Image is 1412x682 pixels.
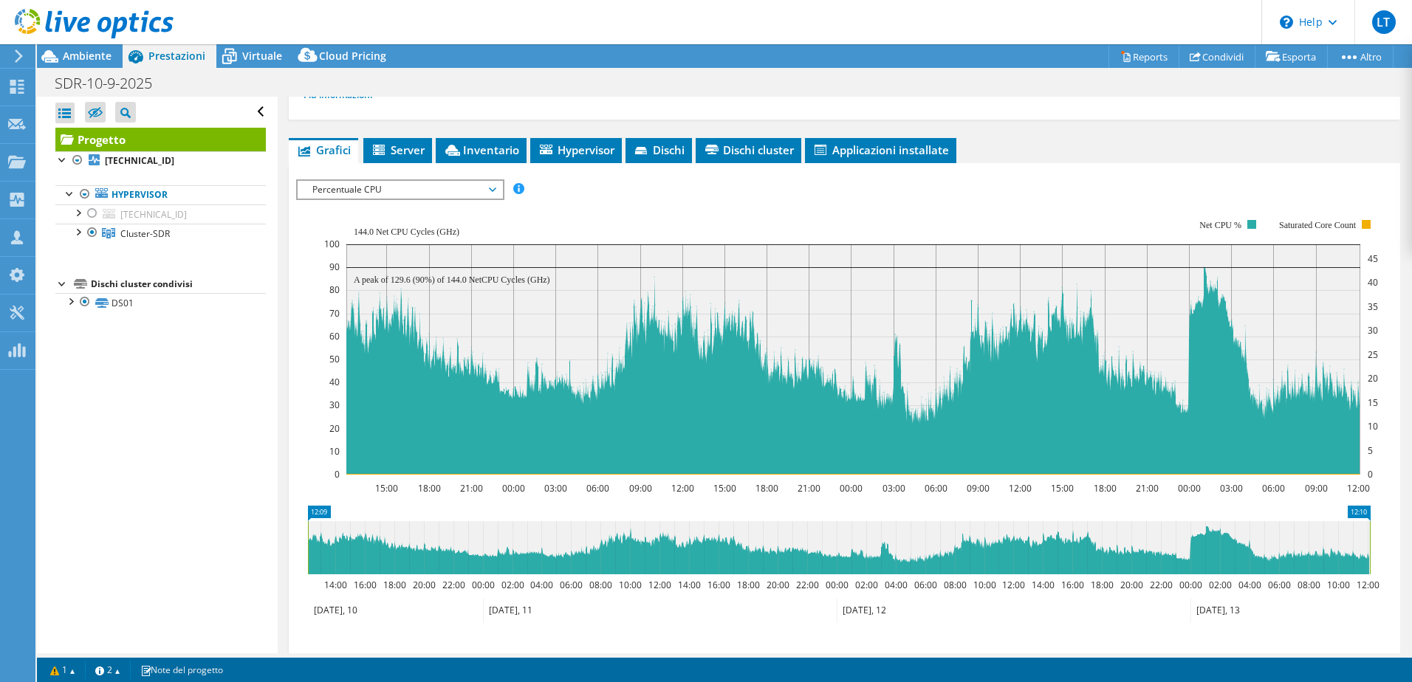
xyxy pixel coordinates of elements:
[329,307,340,320] text: 70
[1304,482,1327,495] text: 09:00
[1255,45,1328,68] a: Esporta
[1120,579,1142,591] text: 20:00
[1368,276,1378,289] text: 40
[329,330,340,342] text: 60
[329,445,340,458] text: 10
[671,482,693,495] text: 12:00
[1238,579,1261,591] text: 04:00
[1219,482,1242,495] text: 03:00
[319,49,386,63] span: Cloud Pricing
[713,482,736,495] text: 15:00
[973,579,995,591] text: 10:00
[1208,579,1231,591] text: 02:00
[618,579,641,591] text: 10:00
[353,579,376,591] text: 16:00
[1326,579,1349,591] text: 10:00
[1327,45,1394,68] a: Altro
[1368,468,1373,480] text: 0
[589,579,611,591] text: 08:00
[1179,579,1202,591] text: 00:00
[854,579,877,591] text: 02:00
[323,579,346,591] text: 14:00
[1368,372,1378,385] text: 20
[374,482,397,495] text: 15:00
[471,579,494,591] text: 00:00
[943,579,966,591] text: 08:00
[707,579,730,591] text: 16:00
[501,579,524,591] text: 02:00
[305,181,495,199] span: Percentuale CPU
[1267,579,1290,591] text: 06:00
[1368,420,1378,433] text: 10
[91,275,266,293] div: Dischi cluster condivisi
[55,128,266,151] a: Progetto
[459,482,482,495] text: 21:00
[383,579,405,591] text: 18:00
[55,293,266,312] a: DS01
[1199,220,1241,230] text: Net CPU %
[1346,482,1369,495] text: 12:00
[63,49,112,63] span: Ambiente
[324,238,340,250] text: 100
[55,185,266,204] a: Hypervisor
[677,579,700,591] text: 14:00
[296,142,351,157] span: Grafici
[442,579,465,591] text: 22:00
[1368,396,1378,409] text: 15
[1279,220,1357,230] text: Saturated Core Count
[335,468,340,480] text: 0
[1093,482,1116,495] text: 18:00
[825,579,848,591] text: 00:00
[1280,15,1293,29] svg: \n
[329,283,340,296] text: 80
[1368,444,1373,457] text: 5
[544,482,566,495] text: 03:00
[501,482,524,495] text: 00:00
[1368,252,1378,265] text: 45
[242,49,282,63] span: Virtuale
[1001,579,1024,591] text: 12:00
[797,482,820,495] text: 21:00
[1368,300,1378,313] text: 35
[329,422,340,435] text: 20
[55,204,266,224] a: [TECHNICAL_ID]
[329,376,340,388] text: 40
[417,482,440,495] text: 18:00
[148,49,205,63] span: Prestazioni
[55,151,266,170] a: [TECHNICAL_ID]
[412,579,435,591] text: 20:00
[882,482,905,495] text: 03:00
[1108,45,1179,68] a: Reports
[1297,579,1320,591] text: 08:00
[304,89,383,101] a: Più informazioni
[354,275,550,285] text: A peak of 129.6 (90%) of 144.0 NetCPU Cycles (GHz)
[85,661,131,679] a: 2
[1177,482,1200,495] text: 00:00
[1090,579,1113,591] text: 18:00
[795,579,818,591] text: 22:00
[648,579,671,591] text: 12:00
[354,227,459,237] text: 144.0 Net CPU Cycles (GHz)
[812,142,949,157] span: Applicazioni installate
[371,142,425,157] span: Server
[329,399,340,411] text: 30
[443,142,519,157] span: Inventario
[130,661,233,679] a: Note del progetto
[120,208,187,221] span: [TECHNICAL_ID]
[1149,579,1172,591] text: 22:00
[884,579,907,591] text: 04:00
[966,482,989,495] text: 09:00
[1008,482,1031,495] text: 12:00
[1261,482,1284,495] text: 06:00
[736,579,759,591] text: 18:00
[586,482,609,495] text: 06:00
[1368,348,1378,361] text: 25
[1356,579,1379,591] text: 12:00
[329,261,340,273] text: 90
[703,142,794,157] span: Dischi cluster
[1031,579,1054,591] text: 14:00
[766,579,789,591] text: 20:00
[538,142,614,157] span: Hypervisor
[839,482,862,495] text: 00:00
[628,482,651,495] text: 09:00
